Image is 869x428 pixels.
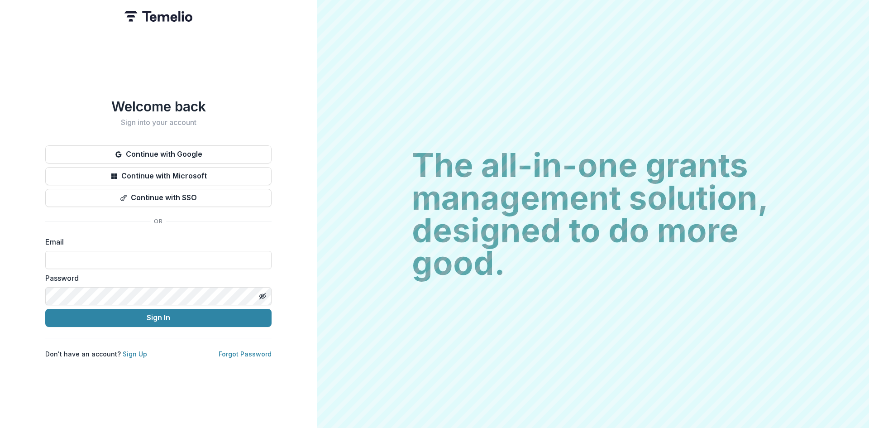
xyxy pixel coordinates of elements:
button: Continue with SSO [45,189,272,207]
h2: Sign into your account [45,118,272,127]
label: Password [45,273,266,284]
button: Continue with Microsoft [45,167,272,185]
h1: Welcome back [45,98,272,115]
label: Email [45,236,266,247]
a: Sign Up [123,350,147,358]
a: Forgot Password [219,350,272,358]
img: Temelio [124,11,192,22]
button: Sign In [45,309,272,327]
button: Continue with Google [45,145,272,164]
button: Toggle password visibility [255,289,270,303]
p: Don't have an account? [45,349,147,359]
